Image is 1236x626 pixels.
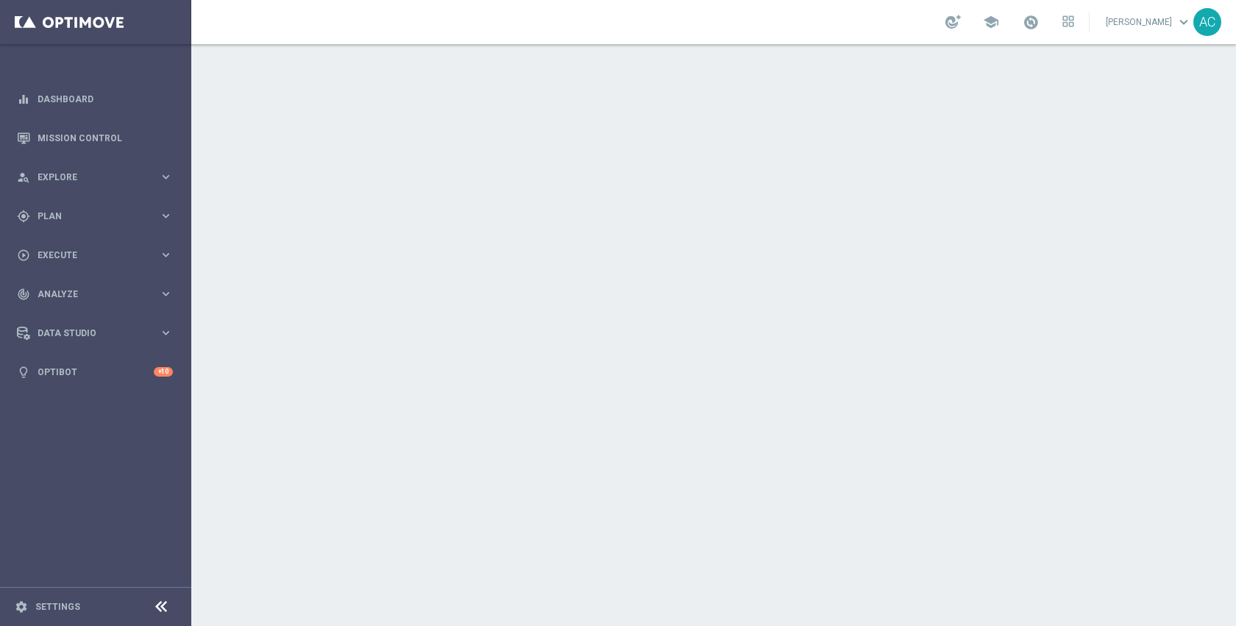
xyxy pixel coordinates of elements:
[1176,14,1192,30] span: keyboard_arrow_down
[17,210,30,223] i: gps_fixed
[17,171,159,184] div: Explore
[38,251,159,260] span: Execute
[17,327,159,340] div: Data Studio
[159,248,173,262] i: keyboard_arrow_right
[38,173,159,182] span: Explore
[1104,11,1193,33] a: [PERSON_NAME]keyboard_arrow_down
[16,249,174,261] button: play_circle_outline Execute keyboard_arrow_right
[16,93,174,105] button: equalizer Dashboard
[38,79,173,118] a: Dashboard
[35,602,80,611] a: Settings
[983,14,999,30] span: school
[17,352,173,391] div: Optibot
[16,327,174,339] button: Data Studio keyboard_arrow_right
[159,287,173,301] i: keyboard_arrow_right
[17,249,30,262] i: play_circle_outline
[16,210,174,222] button: gps_fixed Plan keyboard_arrow_right
[38,290,159,299] span: Analyze
[16,288,174,300] button: track_changes Analyze keyboard_arrow_right
[38,329,159,338] span: Data Studio
[17,171,30,184] i: person_search
[17,79,173,118] div: Dashboard
[159,326,173,340] i: keyboard_arrow_right
[16,171,174,183] button: person_search Explore keyboard_arrow_right
[17,288,30,301] i: track_changes
[17,249,159,262] div: Execute
[17,366,30,379] i: lightbulb
[154,367,173,377] div: +10
[16,132,174,144] button: Mission Control
[38,212,159,221] span: Plan
[17,118,173,157] div: Mission Control
[15,600,28,613] i: settings
[16,366,174,378] button: lightbulb Optibot +10
[38,118,173,157] a: Mission Control
[159,170,173,184] i: keyboard_arrow_right
[17,93,30,106] i: equalizer
[38,352,154,391] a: Optibot
[17,288,159,301] div: Analyze
[17,210,159,223] div: Plan
[159,209,173,223] i: keyboard_arrow_right
[1193,8,1221,36] div: AC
